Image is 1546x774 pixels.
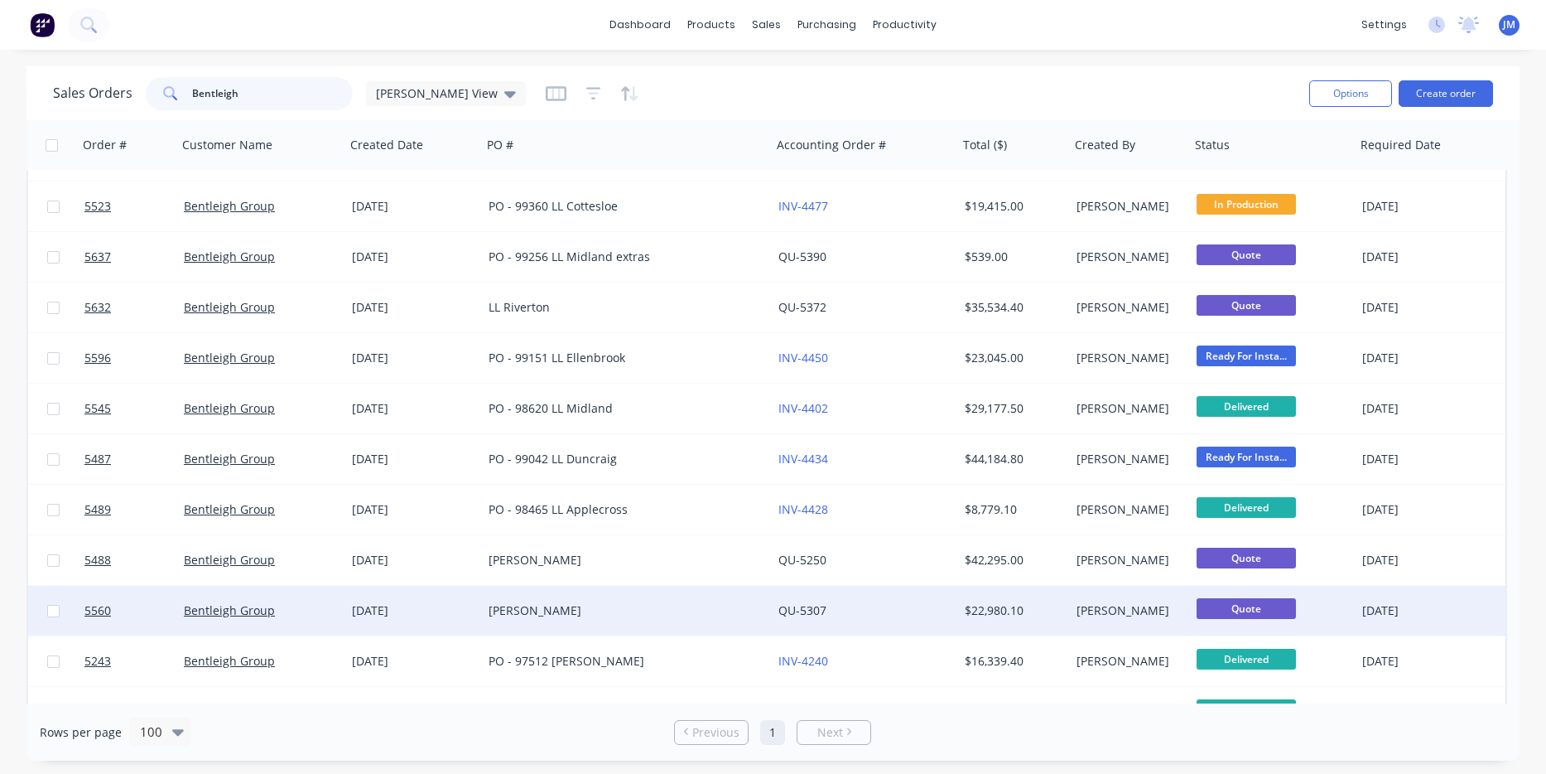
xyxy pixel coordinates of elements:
[1362,299,1494,316] div: [DATE]
[789,12,865,37] div: purchasing
[84,232,184,282] a: 5637
[965,299,1058,316] div: $35,534.40
[1197,295,1296,316] span: Quote
[1075,137,1135,153] div: Created By
[84,653,111,670] span: 5243
[679,12,744,37] div: products
[1197,396,1296,417] span: Delivered
[182,137,272,153] div: Customer Name
[667,720,878,745] ul: Pagination
[1197,699,1296,720] span: Delivered
[352,198,475,215] div: [DATE]
[675,724,748,741] a: Previous page
[965,602,1058,619] div: $22,980.10
[965,249,1058,265] div: $539.00
[40,724,122,741] span: Rows per page
[352,400,475,417] div: [DATE]
[965,653,1058,670] div: $16,339.40
[352,653,475,670] div: [DATE]
[84,485,184,535] a: 5489
[489,350,751,366] div: PO - 99151 LL Ellenbrook
[1076,299,1178,316] div: [PERSON_NAME]
[489,299,751,316] div: LL Riverton
[778,653,828,669] a: INV-4240
[1076,602,1178,619] div: [PERSON_NAME]
[778,299,826,315] a: QU-5372
[84,535,184,585] a: 5488
[84,249,111,265] span: 5637
[778,198,828,214] a: INV-4477
[84,552,111,568] span: 5488
[965,501,1058,518] div: $8,779.10
[965,198,1058,215] div: $19,415.00
[778,400,828,416] a: INV-4402
[84,400,111,417] span: 5545
[1076,350,1178,366] div: [PERSON_NAME]
[352,501,475,518] div: [DATE]
[352,451,475,467] div: [DATE]
[817,724,843,741] span: Next
[184,350,275,365] a: Bentleigh Group
[184,249,275,264] a: Bentleigh Group
[778,451,828,467] a: INV-4434
[1362,198,1494,215] div: [DATE]
[1197,447,1296,467] span: Ready For Insta...
[376,85,498,102] span: [PERSON_NAME] View
[489,501,751,518] div: PO - 98465 LL Applecross
[84,384,184,433] a: 5545
[489,249,751,265] div: PO - 99256 LL Midland extras
[184,299,275,315] a: Bentleigh Group
[965,552,1058,568] div: $42,295.00
[184,552,275,568] a: Bentleigh Group
[1076,249,1178,265] div: [PERSON_NAME]
[1362,451,1494,467] div: [DATE]
[487,137,513,153] div: PO #
[797,724,870,741] a: Next page
[744,12,789,37] div: sales
[184,501,275,517] a: Bentleigh Group
[1197,497,1296,518] span: Delivered
[1309,80,1392,107] button: Options
[1076,400,1178,417] div: [PERSON_NAME]
[1362,552,1494,568] div: [DATE]
[350,137,423,153] div: Created Date
[760,720,785,745] a: Page 1 is your current page
[489,653,751,670] div: PO - 97512 [PERSON_NAME]
[352,350,475,366] div: [DATE]
[84,198,111,215] span: 5523
[184,198,275,214] a: Bentleigh Group
[352,552,475,568] div: [DATE]
[1362,501,1494,518] div: [DATE]
[1362,602,1494,619] div: [DATE]
[84,586,184,636] a: 5560
[84,501,111,518] span: 5489
[1076,653,1178,670] div: [PERSON_NAME]
[778,552,826,568] a: QU-5250
[1197,244,1296,265] span: Quote
[1197,598,1296,619] span: Quote
[84,283,184,332] a: 5632
[489,400,751,417] div: PO - 98620 LL Midland
[489,602,751,619] div: [PERSON_NAME]
[865,12,945,37] div: productivity
[84,299,111,316] span: 5632
[84,350,111,366] span: 5596
[777,137,886,153] div: Accounting Order #
[1503,17,1515,32] span: JM
[692,724,739,741] span: Previous
[489,552,751,568] div: [PERSON_NAME]
[192,77,354,110] input: Search...
[1197,548,1296,568] span: Quote
[1197,346,1296,366] span: Ready For Insta...
[778,602,826,618] a: QU-5307
[1197,649,1296,670] span: Delivered
[778,350,828,365] a: INV-4450
[1076,552,1178,568] div: [PERSON_NAME]
[352,602,475,619] div: [DATE]
[1362,350,1494,366] div: [DATE]
[1362,249,1494,265] div: [DATE]
[778,501,828,517] a: INV-4428
[53,85,132,101] h1: Sales Orders
[778,249,826,264] a: QU-5390
[184,400,275,416] a: Bentleigh Group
